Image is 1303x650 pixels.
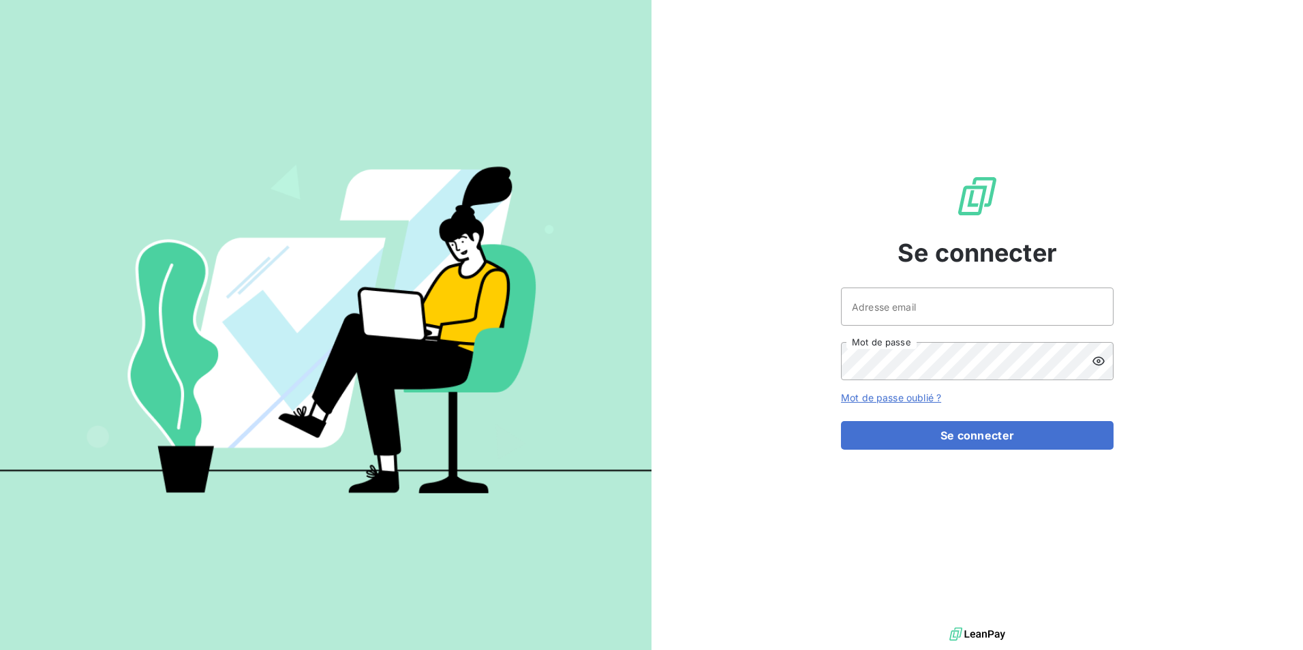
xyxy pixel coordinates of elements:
[898,234,1057,271] span: Se connecter
[949,624,1005,645] img: logo
[955,174,999,218] img: Logo LeanPay
[841,421,1114,450] button: Se connecter
[841,392,941,403] a: Mot de passe oublié ?
[841,288,1114,326] input: placeholder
